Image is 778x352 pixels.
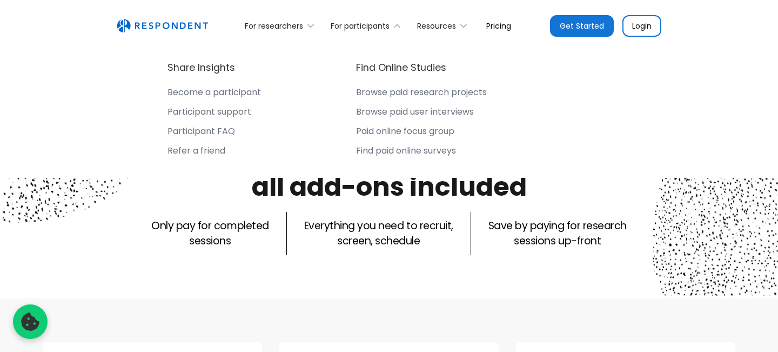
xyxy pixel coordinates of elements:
div: Become a participant [167,87,261,98]
a: Browse paid user interviews [356,107,487,122]
div: Resources [411,13,478,38]
a: Browse paid research projects [356,87,487,102]
div: Find paid online surveys [356,145,456,156]
a: Pricing [478,13,520,38]
div: For researchers [239,13,325,38]
div: Resources [417,21,456,31]
a: Login [622,15,661,37]
div: For participants [325,13,411,38]
div: Participant support [167,107,251,117]
a: Find paid online surveys [356,145,487,161]
div: Participant FAQ [167,126,235,137]
h4: Find Online Studies [356,61,446,74]
a: Paid online focus group [356,126,487,141]
p: Save by paying for research sessions up-front [488,218,627,249]
div: For researchers [245,21,303,31]
a: Refer a friend [167,145,261,161]
img: Untitled UI logotext [117,19,208,33]
p: Everything you need to recruit, screen, schedule [304,218,453,249]
a: Become a participant [167,87,261,102]
a: home [117,19,208,33]
a: Participant FAQ [167,126,261,141]
p: Only pay for completed sessions [151,218,269,249]
a: Participant support [167,107,261,122]
div: Browse paid user interviews [356,107,474,117]
h4: Share Insights [167,61,235,74]
div: Browse paid research projects [356,87,487,98]
div: Paid online focus group [356,126,454,137]
a: Get Started [550,15,614,37]
div: Refer a friend [167,145,225,156]
div: For participants [331,21,390,31]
